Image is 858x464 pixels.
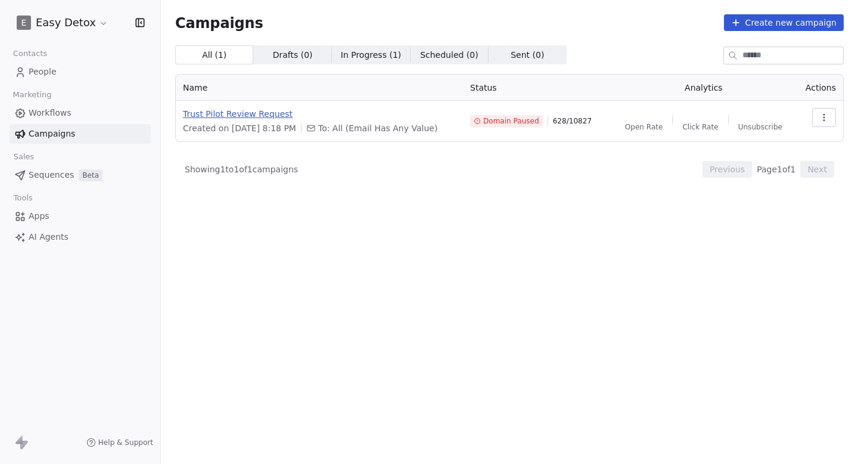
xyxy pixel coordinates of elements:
[14,13,111,33] button: EEasy Detox
[800,161,834,178] button: Next
[29,66,57,78] span: People
[702,161,752,178] button: Previous
[10,227,151,247] a: AI Agents
[86,438,153,447] a: Help & Support
[8,189,38,207] span: Tools
[682,122,718,132] span: Click Rate
[553,116,592,126] span: 628 / 10827
[183,108,456,120] span: Trust Pilot Review Request
[612,75,795,101] th: Analytics
[420,49,478,61] span: Scheduled ( 0 )
[10,103,151,123] a: Workflows
[483,116,539,126] span: Domain Paused
[318,122,437,134] span: To: All (Email Has Any Value)
[29,210,49,222] span: Apps
[625,122,663,132] span: Open Rate
[795,75,843,101] th: Actions
[29,128,75,140] span: Campaigns
[10,165,151,185] a: SequencesBeta
[175,14,263,31] span: Campaigns
[21,17,27,29] span: E
[8,45,52,63] span: Contacts
[724,14,844,31] button: Create new campaign
[10,124,151,144] a: Campaigns
[10,206,151,226] a: Apps
[8,86,57,104] span: Marketing
[98,438,153,447] span: Help & Support
[29,169,74,181] span: Sequences
[79,169,102,181] span: Beta
[273,49,313,61] span: Drafts ( 0 )
[36,15,96,30] span: Easy Detox
[738,122,782,132] span: Unsubscribe
[341,49,402,61] span: In Progress ( 1 )
[29,231,69,243] span: AI Agents
[10,62,151,82] a: People
[176,75,463,101] th: Name
[757,163,795,175] span: Page 1 of 1
[511,49,544,61] span: Sent ( 0 )
[183,122,296,134] span: Created on [DATE] 8:18 PM
[463,75,612,101] th: Status
[29,107,71,119] span: Workflows
[185,163,298,175] span: Showing 1 to 1 of 1 campaigns
[8,148,39,166] span: Sales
